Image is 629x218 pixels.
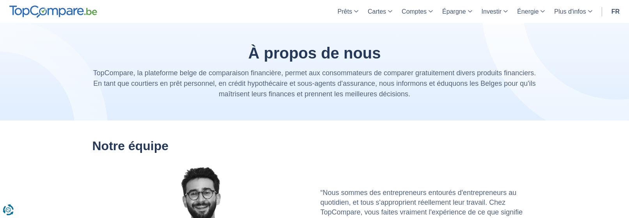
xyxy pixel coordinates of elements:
h1: À propos de nous [92,44,537,62]
img: TopCompare [9,5,97,18]
h2: Notre équipe [92,139,537,153]
p: TopCompare, la plateforme belge de comparaison financière, permet aux consommateurs de comparer g... [92,68,537,99]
